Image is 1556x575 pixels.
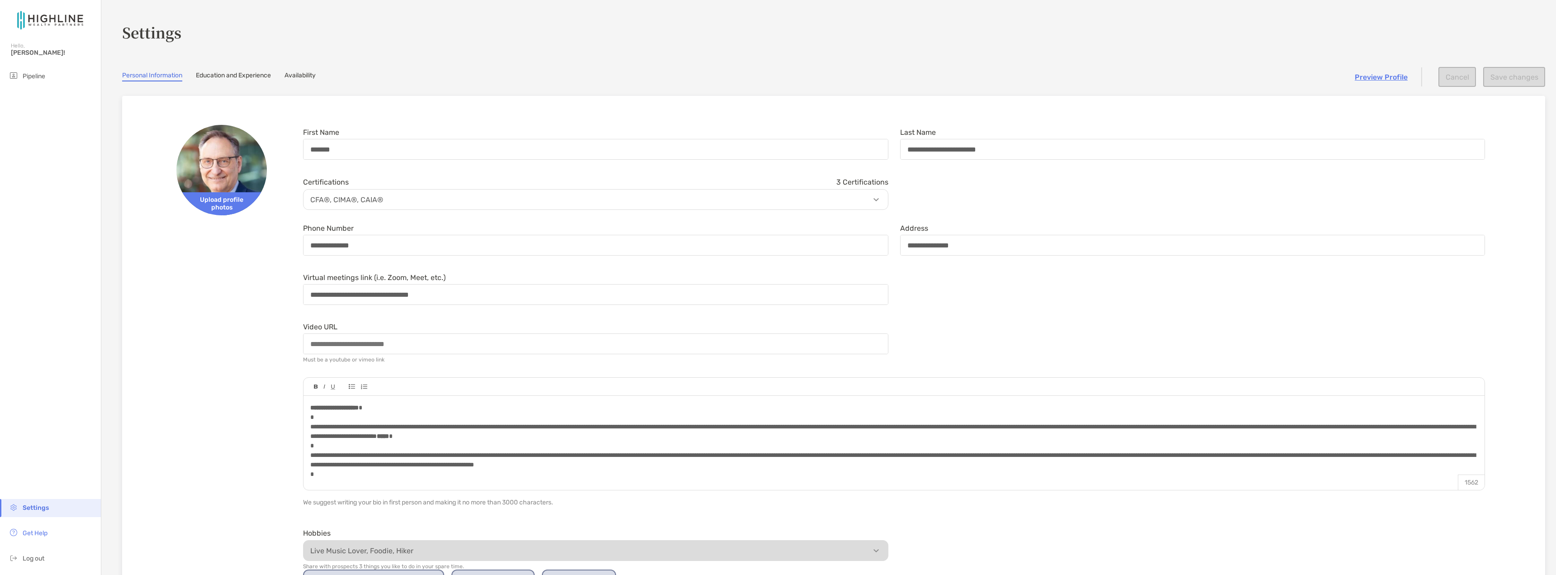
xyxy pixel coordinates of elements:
[122,22,1545,43] h3: Settings
[836,178,888,186] span: 3 Certifications
[8,552,19,563] img: logout icon
[349,384,355,389] img: Editor control icon
[8,70,19,81] img: pipeline icon
[23,504,49,512] span: Settings
[23,555,44,562] span: Log out
[303,178,888,186] div: Certifications
[8,502,19,513] img: settings icon
[176,192,267,215] span: Upload profile photos
[303,529,888,537] div: Hobbies
[303,497,1485,508] p: We suggest writing your bio in first person and making it no more than 3000 characters.
[314,385,318,389] img: Editor control icon
[122,71,182,81] a: Personal Information
[303,224,354,232] label: Phone Number
[306,545,890,556] p: Live Music Lover, Foodie, Hiker
[1458,475,1485,490] p: 1562
[303,356,384,363] div: Must be a youtube or vimeo link
[176,125,267,215] img: Avatar
[285,71,316,81] a: Availability
[303,323,337,331] label: Video URL
[8,527,19,538] img: get-help icon
[361,384,367,390] img: Editor control icon
[23,529,47,537] span: Get Help
[23,72,45,80] span: Pipeline
[11,4,90,36] img: Zoe Logo
[900,224,928,232] label: Address
[331,385,335,390] img: Editor control icon
[303,128,339,136] label: First Name
[196,71,271,81] a: Education and Experience
[1355,73,1408,81] a: Preview Profile
[303,274,446,281] label: Virtual meetings link (i.e. Zoom, Meet, etc.)
[323,385,325,389] img: Editor control icon
[900,128,936,136] label: Last Name
[306,194,890,205] p: CFA®, CIMA®, CAIA®
[303,563,888,570] p: Share with prospects 3 things you like to do in your spare time.
[11,49,95,57] span: [PERSON_NAME]!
